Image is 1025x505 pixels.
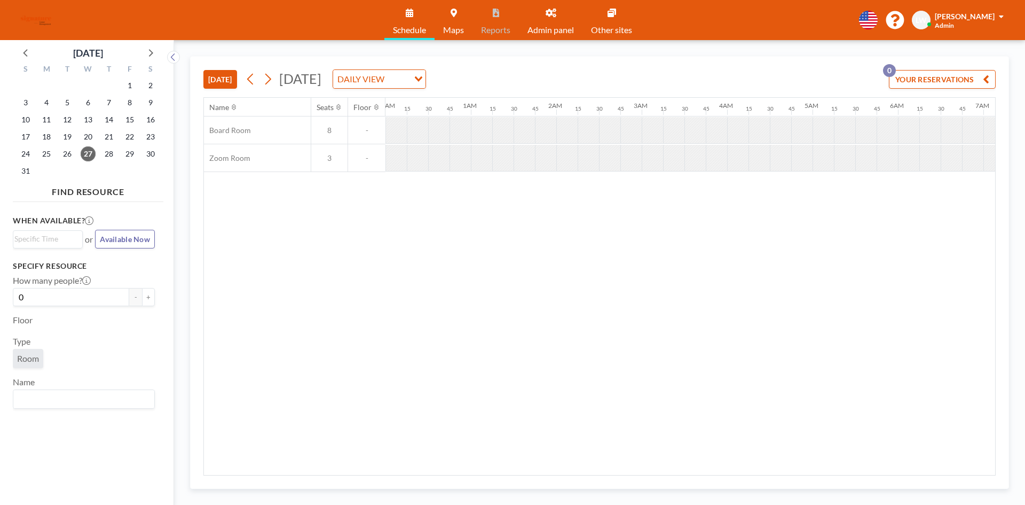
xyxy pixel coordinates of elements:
div: F [119,63,140,77]
span: Saturday, August 16, 2025 [143,112,158,127]
label: Name [13,377,35,387]
span: LW [916,15,927,25]
span: Admin [935,21,954,29]
span: Wednesday, August 27, 2025 [81,146,96,161]
button: - [129,288,142,306]
label: How many people? [13,275,91,286]
div: Search for option [333,70,425,88]
input: Search for option [388,72,408,86]
span: Thursday, August 28, 2025 [101,146,116,161]
span: Sunday, August 10, 2025 [18,112,33,127]
span: [PERSON_NAME] [935,12,995,21]
div: Search for option [13,231,82,247]
span: Tuesday, August 12, 2025 [60,112,75,127]
h4: FIND RESOURCE [13,182,163,197]
div: 45 [959,105,966,112]
div: 1AM [463,102,477,110]
span: Friday, August 15, 2025 [122,112,137,127]
span: Reports [481,26,510,34]
div: M [36,63,57,77]
span: Sunday, August 31, 2025 [18,164,33,178]
div: 30 [938,105,944,112]
span: Wednesday, August 13, 2025 [81,112,96,127]
span: Schedule [393,26,426,34]
div: 15 [917,105,923,112]
span: Saturday, August 30, 2025 [143,146,158,161]
span: or [85,234,93,245]
img: organization-logo [17,10,55,31]
div: 2AM [548,102,562,110]
div: 15 [660,105,667,112]
div: T [98,63,119,77]
span: Sunday, August 24, 2025 [18,146,33,161]
span: Maps [443,26,464,34]
button: Available Now [95,230,155,248]
div: 45 [703,105,709,112]
button: [DATE] [203,70,237,89]
div: S [15,63,36,77]
div: 30 [596,105,603,112]
span: Saturday, August 9, 2025 [143,95,158,110]
span: Saturday, August 2, 2025 [143,78,158,93]
button: YOUR RESERVATIONS0 [889,70,996,89]
div: 45 [789,105,795,112]
div: [DATE] [73,45,103,60]
span: - [348,126,385,135]
span: Wednesday, August 6, 2025 [81,95,96,110]
span: Tuesday, August 19, 2025 [60,129,75,144]
div: 15 [831,105,838,112]
div: 45 [874,105,880,112]
span: DAILY VIEW [335,72,387,86]
span: Monday, August 4, 2025 [39,95,54,110]
span: Sunday, August 3, 2025 [18,95,33,110]
span: Friday, August 1, 2025 [122,78,137,93]
div: 30 [425,105,432,112]
span: Admin panel [527,26,574,34]
div: 30 [767,105,774,112]
span: Tuesday, August 5, 2025 [60,95,75,110]
label: Type [13,336,30,347]
div: Floor [353,103,372,112]
div: 30 [511,105,517,112]
span: Other sites [591,26,632,34]
div: 12AM [377,102,395,110]
div: S [140,63,161,77]
span: Sunday, August 17, 2025 [18,129,33,144]
p: 0 [883,64,896,77]
div: 6AM [890,102,904,110]
span: Friday, August 29, 2025 [122,146,137,161]
input: Search for option [14,392,148,406]
span: 8 [311,126,348,135]
div: 45 [532,105,539,112]
div: 4AM [719,102,733,110]
span: Monday, August 25, 2025 [39,146,54,161]
span: Saturday, August 23, 2025 [143,129,158,144]
span: Wednesday, August 20, 2025 [81,129,96,144]
span: Tuesday, August 26, 2025 [60,146,75,161]
div: T [57,63,78,77]
input: Search for option [14,233,76,245]
span: 3 [311,153,348,163]
span: Monday, August 11, 2025 [39,112,54,127]
div: Search for option [13,390,154,408]
div: 30 [682,105,688,112]
div: Seats [317,103,334,112]
span: Zoom Room [204,153,250,163]
span: Monday, August 18, 2025 [39,129,54,144]
div: 15 [575,105,581,112]
div: 45 [618,105,624,112]
span: [DATE] [279,71,321,87]
h3: Specify resource [13,261,155,271]
div: 15 [490,105,496,112]
div: 7AM [975,102,989,110]
div: 15 [404,105,411,112]
div: W [78,63,99,77]
span: Thursday, August 14, 2025 [101,112,116,127]
span: Thursday, August 21, 2025 [101,129,116,144]
span: Board Room [204,126,251,135]
div: 30 [853,105,859,112]
div: Name [209,103,229,112]
span: Thursday, August 7, 2025 [101,95,116,110]
button: + [142,288,155,306]
span: - [348,153,385,163]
